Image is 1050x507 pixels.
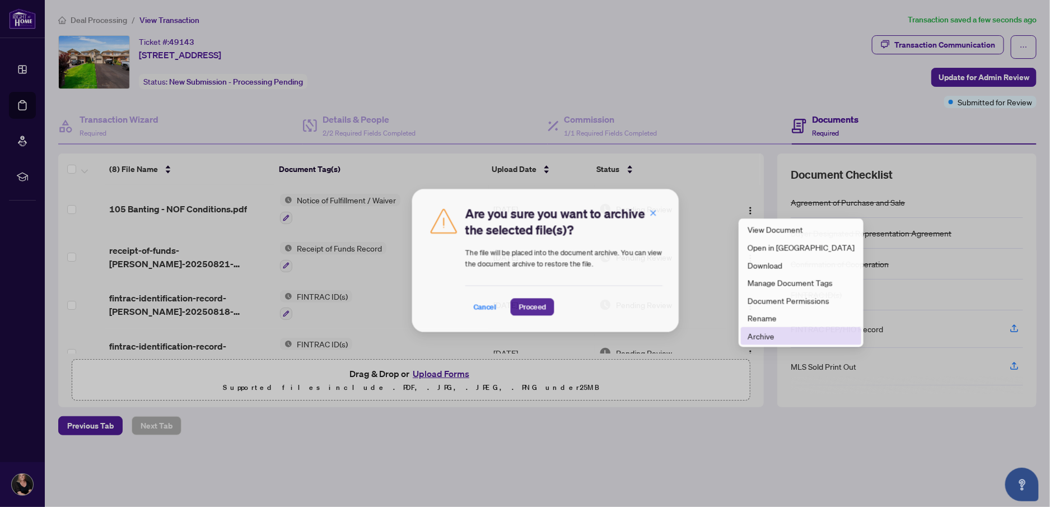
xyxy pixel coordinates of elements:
[447,295,472,313] span: Cancel
[487,295,535,314] button: Proceed
[496,295,526,313] span: Proceed
[438,295,480,314] button: Cancel
[639,198,647,206] span: close
[438,238,653,263] article: The file will be placed into the document archive. You can view the document archive to restore t...
[1005,468,1039,501] button: Open asap
[438,193,653,229] h2: Are you sure you want to archive the selected file(s)?
[398,193,431,227] img: Caution Icon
